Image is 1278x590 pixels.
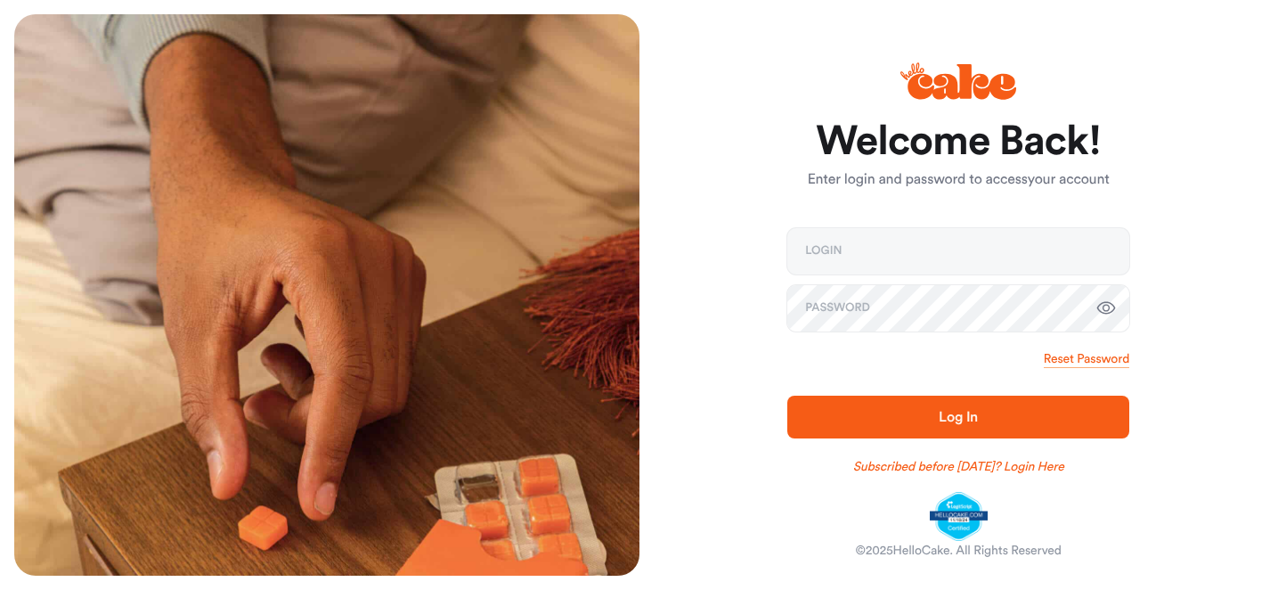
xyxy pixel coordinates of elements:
img: legit-script-certified.png [930,492,988,542]
h1: Welcome Back! [787,120,1129,163]
a: Reset Password [1044,350,1129,368]
span: Log In [939,410,978,424]
div: © 2025 HelloCake. All Rights Reserved [856,542,1062,560]
p: Enter login and password to access your account [787,169,1129,191]
a: Subscribed before [DATE]? Login Here [853,458,1064,476]
button: Log In [787,396,1129,438]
